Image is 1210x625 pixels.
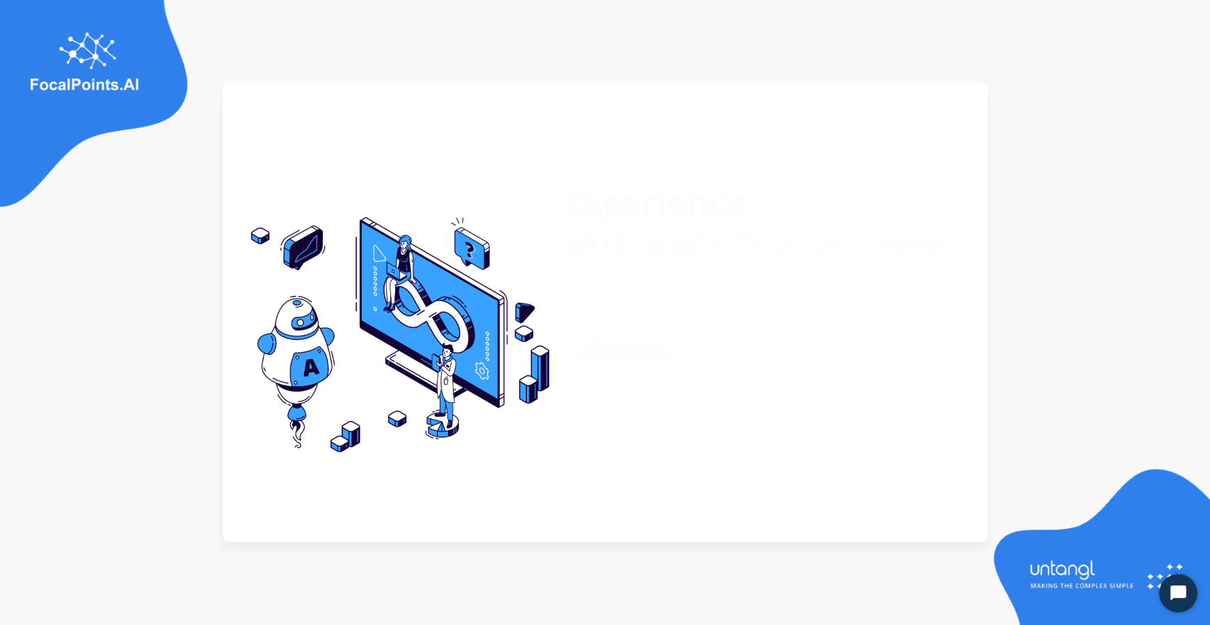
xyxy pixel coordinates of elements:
[1169,584,1188,603] svg: Open Chat
[857,473,928,487] span: Get access
[580,332,601,345] label: Email
[564,466,706,493] button: Log In
[564,222,957,261] h1: Untangl's Product Suite
[564,172,957,233] h1: Experience
[874,420,957,437] span: Forgot your password?
[828,465,957,494] a: Get access
[580,383,617,396] label: Password
[1159,574,1197,612] button: Start Chat
[987,467,1210,625] img: login-img
[239,217,550,454] img: login-img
